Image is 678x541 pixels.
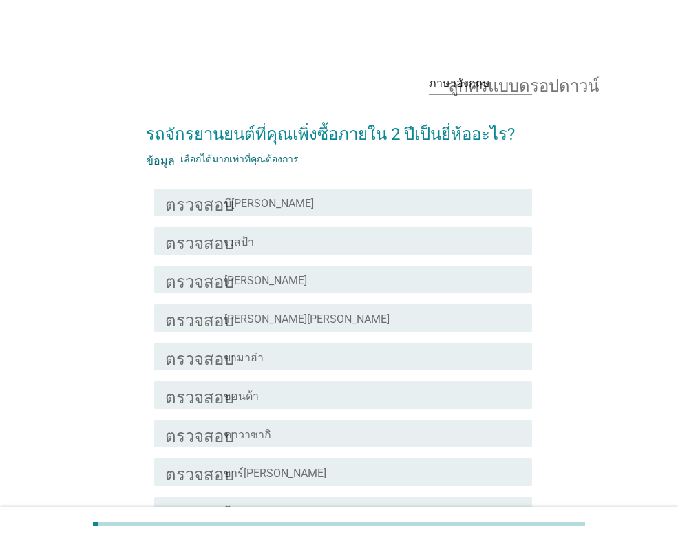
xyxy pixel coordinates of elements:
font: เลือกได้มากเท่าที่คุณต้องการ [180,153,299,165]
font: ฮอนด้า [224,390,259,403]
font: ตรวจสอบ [165,310,234,326]
font: ภาษาอังกฤษ [429,76,490,89]
font: บี[PERSON_NAME] [224,197,314,210]
font: ลูกศรแบบดรอปดาวน์ [448,75,599,92]
font: [PERSON_NAME] [224,274,307,287]
font: ข้อมูล [146,153,175,165]
font: ตรวจสอบ [165,387,234,403]
font: ฮาร์[PERSON_NAME] [224,467,326,480]
font: รถจักรยานยนต์ที่คุณเพิ่งซื้อภายใน 2 ปีเป็นยี่ห้ออะไร? [146,125,515,144]
font: ตรวจสอบ [165,464,234,480]
font: คาวาซากิ [224,428,271,441]
font: โซนเตส [224,505,263,518]
font: ตรวจสอบ [165,194,234,211]
font: ตรวจสอบ [165,425,234,442]
font: ยามาฮ่า [224,351,264,364]
font: เวสป้า [224,235,254,248]
font: ตรวจสอบ [165,233,234,249]
font: ตรวจสอบ [165,348,234,365]
font: [PERSON_NAME][PERSON_NAME] [224,312,390,326]
font: ตรวจสอบ [165,271,234,288]
font: ตรวจสอบ [165,502,234,519]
